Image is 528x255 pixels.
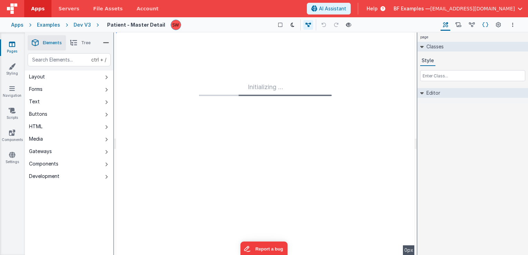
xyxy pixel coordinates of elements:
[171,20,181,30] img: d5d5e22eeaee244ecab42caaf22dbd7e
[43,40,62,46] span: Elements
[319,5,346,12] span: AI Assistant
[29,135,43,142] div: Media
[394,5,430,12] span: BF Examples —
[25,133,113,145] button: Media
[81,40,91,46] span: Tree
[29,148,52,155] div: Gateways
[116,32,415,255] div: -->
[509,21,517,29] button: Options
[25,158,113,170] button: Components
[25,145,113,158] button: Gateways
[394,5,522,12] button: BF Examples — [EMAIL_ADDRESS][DOMAIN_NAME]
[29,173,59,180] div: Development
[424,42,444,51] h2: Classes
[11,21,23,28] div: Apps
[29,86,43,93] div: Forms
[74,21,91,28] div: Dev V3
[420,56,435,66] button: Style
[28,53,111,66] input: Search Elements...
[424,88,440,98] h2: Editor
[25,83,113,95] button: Forms
[420,70,525,81] input: Enter Class...
[25,120,113,133] button: HTML
[307,3,351,15] button: AI Assistant
[29,73,45,80] div: Layout
[37,21,60,28] div: Examples
[93,5,123,12] span: File Assets
[91,53,106,66] span: + /
[403,245,415,255] div: 0px
[58,5,79,12] span: Servers
[199,82,332,96] div: Initializing ...
[367,5,378,12] span: Help
[417,32,431,42] h4: page
[29,160,58,167] div: Components
[430,5,515,12] span: [EMAIL_ADDRESS][DOMAIN_NAME]
[29,111,47,117] div: Buttons
[25,108,113,120] button: Buttons
[107,22,165,27] h4: Patient - Master Detail
[29,98,40,105] div: Text
[31,5,45,12] span: Apps
[25,95,113,108] button: Text
[29,123,43,130] div: HTML
[25,70,113,83] button: Layout
[25,170,113,182] button: Development
[91,56,99,63] div: ctrl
